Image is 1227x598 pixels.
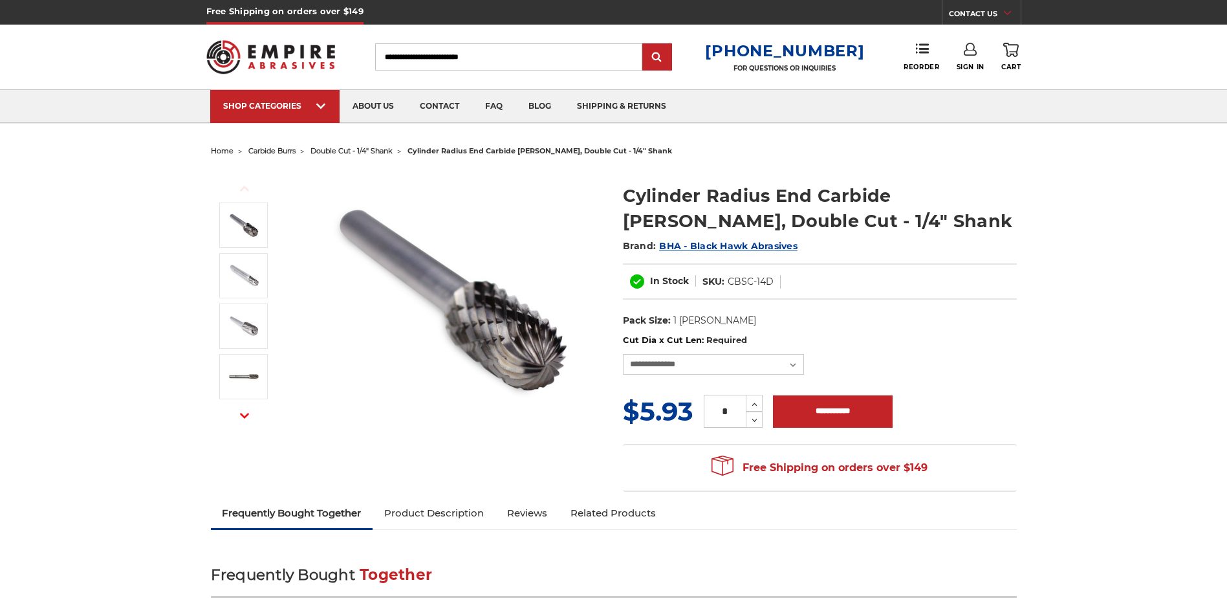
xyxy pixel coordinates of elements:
a: blog [516,90,564,123]
span: In Stock [650,275,689,287]
a: about us [340,90,407,123]
dt: SKU: [702,275,724,289]
span: Together [360,566,432,584]
a: BHA - Black Hawk Abrasives [659,240,798,252]
span: Free Shipping on orders over $149 [711,455,928,481]
img: Round End Cylinder shape carbide bur 1/4" shank [321,170,580,428]
p: FOR QUESTIONS OR INQUIRIES [705,64,864,72]
span: Reorder [904,63,939,71]
div: SHOP CATEGORIES [223,101,327,111]
a: Cart [1001,43,1021,71]
img: SC-5D cylinder ball nose shape carbide burr with 1/4 inch shank [228,310,260,342]
span: Cart [1001,63,1021,71]
span: $5.93 [623,395,693,427]
dt: Pack Size: [623,314,671,327]
img: SC-3 cylinder radius shape carbide burr 1/4" shank [228,360,260,393]
span: Brand: [623,240,657,252]
a: Related Products [559,499,668,527]
input: Submit [644,45,670,71]
h1: Cylinder Radius End Carbide [PERSON_NAME], Double Cut - 1/4" Shank [623,183,1017,234]
dd: CBSC-14D [728,275,774,289]
a: contact [407,90,472,123]
a: home [211,146,233,155]
a: shipping & returns [564,90,679,123]
a: CONTACT US [949,6,1021,25]
a: Frequently Bought Together [211,499,373,527]
a: carbide burrs [248,146,296,155]
a: Product Description [373,499,495,527]
button: Next [229,402,260,430]
a: double cut - 1/4" shank [310,146,393,155]
span: Sign In [957,63,984,71]
dd: 1 [PERSON_NAME] [673,314,756,327]
a: Reviews [495,499,559,527]
img: Round End Cylinder shape carbide bur 1/4" shank [228,209,260,241]
a: faq [472,90,516,123]
a: Reorder [904,43,939,71]
small: Required [706,335,747,345]
a: [PHONE_NUMBER] [705,41,864,60]
img: SC-1D cylinder radius end cut shape carbide burr with 1/4 inch shank [228,260,260,292]
button: Previous [229,175,260,203]
span: cylinder radius end carbide [PERSON_NAME], double cut - 1/4" shank [407,146,672,155]
label: Cut Dia x Cut Len: [623,334,1017,347]
span: Frequently Bought [211,566,355,584]
img: Empire Abrasives [206,32,336,82]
